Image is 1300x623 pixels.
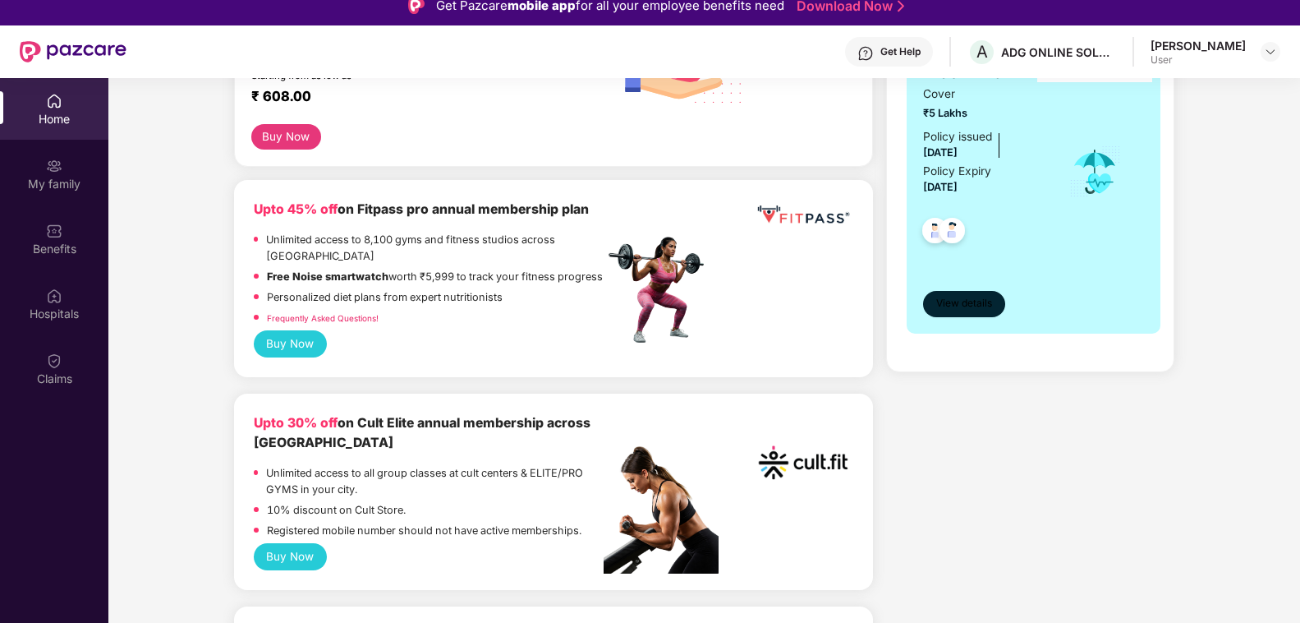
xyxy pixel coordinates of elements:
[923,181,958,193] span: [DATE]
[923,163,991,181] div: Policy Expiry
[254,201,589,217] b: on Fitpass pro annual membership plan
[266,232,604,265] p: Unlimited access to 8,100 gyms and fitness studios across [GEOGRAPHIC_DATA]
[1001,44,1116,60] div: ADG ONLINE SOLUTIONS PRIVATE LIMITED
[923,146,958,159] span: [DATE]
[923,291,1004,317] button: View details
[1068,145,1122,199] img: icon
[923,128,992,146] div: Policy issued
[267,502,406,519] p: 10% discount on Cult Store.
[857,45,874,62] img: svg+xml;base64,PHN2ZyBpZD0iSGVscC0zMngzMiIgeG1sbnM9Imh0dHA6Ly93d3cudzMub3JnLzIwMDAvc3ZnIiB3aWR0aD...
[932,213,972,253] img: svg+xml;base64,PHN2ZyB4bWxucz0iaHR0cDovL3d3dy53My5vcmcvMjAwMC9zdmciIHdpZHRoPSI0OC45NDMiIGhlaWdodD...
[1264,45,1277,58] img: svg+xml;base64,PHN2ZyBpZD0iRHJvcGRvd24tMzJ4MzIiIHhtbG5zPSJodHRwOi8vd3d3LnczLm9yZy8yMDAwL3N2ZyIgd2...
[267,269,603,285] p: worth ₹5,999 to track your fitness progress
[254,543,327,570] button: Buy Now
[46,353,62,369] img: svg+xml;base64,PHN2ZyBpZD0iQ2xhaW0iIHhtbG5zPSJodHRwOi8vd3d3LnczLm9yZy8yMDAwL3N2ZyIgd2lkdGg9IjIwIi...
[20,41,126,62] img: New Pazcare Logo
[267,313,379,323] a: Frequently Asked Questions!
[254,415,338,431] b: Upto 30% off
[1151,53,1246,67] div: User
[880,45,921,58] div: Get Help
[254,201,338,217] b: Upto 45% off
[46,288,62,304] img: svg+xml;base64,PHN2ZyBpZD0iSG9zcGl0YWxzIiB4bWxucz0iaHR0cDovL3d3dy53My5vcmcvMjAwMC9zdmciIHdpZHRoPS...
[604,446,719,574] img: pc2.png
[46,158,62,174] img: svg+xml;base64,PHN2ZyB3aWR0aD0iMjAiIGhlaWdodD0iMjAiIHZpZXdCb3g9IjAgMCAyMCAyMCIgZmlsbD0ibm9uZSIgeG...
[604,233,719,348] img: fpp.png
[266,465,604,498] p: Unlimited access to all group classes at cult centers & ELITE/PRO GYMS in your city.
[46,223,62,239] img: svg+xml;base64,PHN2ZyBpZD0iQmVuZWZpdHMiIHhtbG5zPSJodHRwOi8vd3d3LnczLm9yZy8yMDAwL3N2ZyIgd2lkdGg9Ij...
[923,85,1045,104] span: Cover
[267,523,581,539] p: Registered mobile number should not have active memberships.
[46,93,62,109] img: svg+xml;base64,PHN2ZyBpZD0iSG9tZSIgeG1sbnM9Imh0dHA6Ly93d3cudzMub3JnLzIwMDAvc3ZnIiB3aWR0aD0iMjAiIG...
[267,289,503,306] p: Personalized diet plans from expert nutritionists
[754,200,852,230] img: fppp.png
[267,270,388,283] strong: Free Noise smartwatch
[915,213,955,253] img: svg+xml;base64,PHN2ZyB4bWxucz0iaHR0cDovL3d3dy53My5vcmcvMjAwMC9zdmciIHdpZHRoPSI0OC45NDMiIGhlaWdodD...
[254,415,590,451] b: on Cult Elite annual membership across [GEOGRAPHIC_DATA]
[251,88,588,108] div: ₹ 608.00
[251,124,321,150] button: Buy Now
[923,105,1045,122] span: ₹5 Lakhs
[754,413,852,512] img: cult.png
[254,330,327,358] button: Buy Now
[976,42,988,62] span: A
[1151,38,1246,53] div: [PERSON_NAME]
[936,296,992,311] span: View details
